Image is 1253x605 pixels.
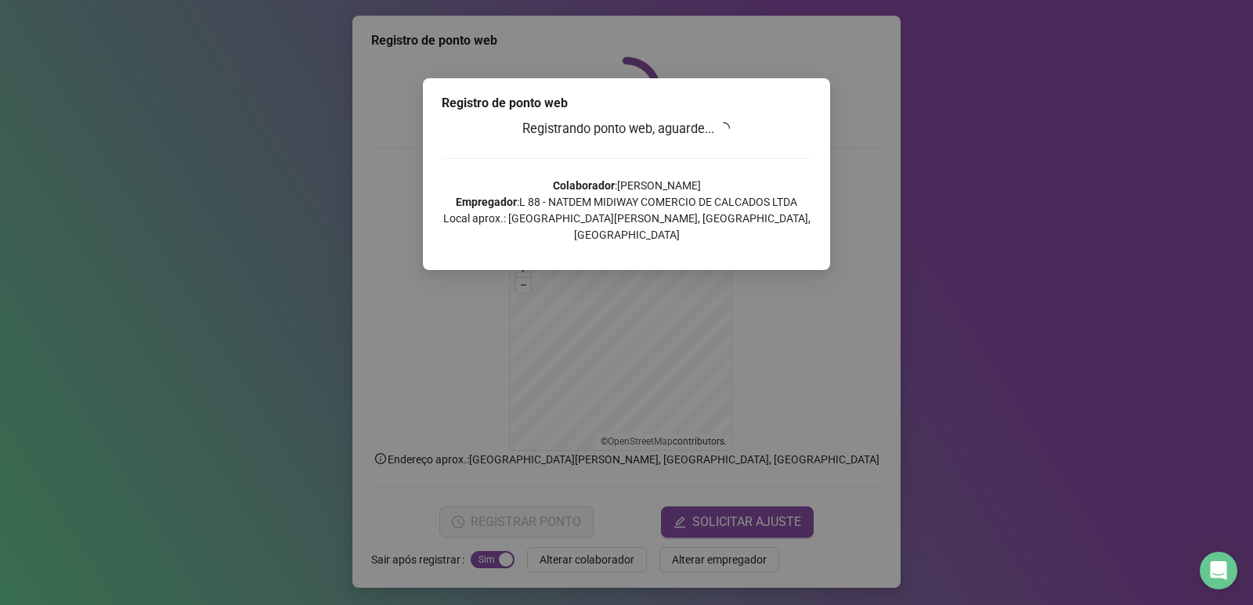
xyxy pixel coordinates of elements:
[717,121,731,135] span: loading
[442,119,811,139] h3: Registrando ponto web, aguarde...
[456,196,517,208] strong: Empregador
[442,178,811,243] p: : [PERSON_NAME] : L 88 - NATDEM MIDIWAY COMERCIO DE CALCADOS LTDA Local aprox.: [GEOGRAPHIC_DATA]...
[442,94,811,113] div: Registro de ponto web
[553,179,615,192] strong: Colaborador
[1200,552,1237,589] div: Open Intercom Messenger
